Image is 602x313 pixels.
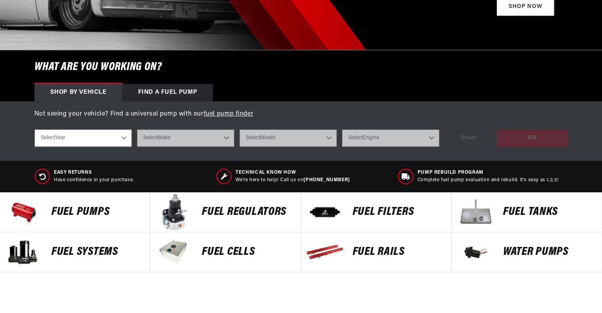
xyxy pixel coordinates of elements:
p: Fuel Pumps [51,206,142,218]
select: Engine [342,129,439,147]
span: Easy Returns [54,169,134,176]
img: FUEL Rails [305,232,345,272]
img: Fuel Pumps [4,192,44,232]
h6: What are you working on? [15,50,588,84]
a: FUEL Cells FUEL Cells [150,232,301,272]
span: Pump Rebuild program [418,169,559,176]
p: FUEL FILTERS [353,206,443,218]
div: Shop by vehicle [34,84,122,101]
p: FUEL Cells [202,246,292,258]
div: Find a Fuel Pump [122,84,213,101]
a: Fuel Tanks Fuel Tanks [452,192,602,232]
p: Water Pumps [503,246,594,258]
p: Have confidence in your purchase. [54,177,134,184]
p: FUEL REGULATORS [202,206,292,218]
a: [PHONE_NUMBER] [304,178,349,182]
a: FUEL FILTERS FUEL FILTERS [301,192,452,232]
p: Fuel Tanks [503,206,594,218]
img: Fuel Systems [4,232,44,272]
a: fuel pump finder [204,111,254,117]
select: Make [137,129,234,147]
img: FUEL Cells [154,232,194,272]
select: Year [34,129,132,147]
p: Not seeing your vehicle? Find a universal pump with our [34,109,568,120]
img: FUEL FILTERS [305,192,345,232]
p: FUEL Rails [353,246,443,258]
p: Fuel Systems [51,246,142,258]
a: Water Pumps Water Pumps [452,232,602,272]
p: We’re here to help! Call us on [235,177,349,184]
a: FUEL Rails FUEL Rails [301,232,452,272]
a: FUEL REGULATORS FUEL REGULATORS [150,192,301,232]
span: Technical Know How [235,169,349,176]
img: Water Pumps [456,232,495,272]
p: Complete fuel pump evaluation and rebuild. It's easy as 1,2,3! [418,177,559,184]
img: Fuel Tanks [456,192,495,232]
img: FUEL REGULATORS [154,192,194,232]
select: Model [239,129,337,147]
